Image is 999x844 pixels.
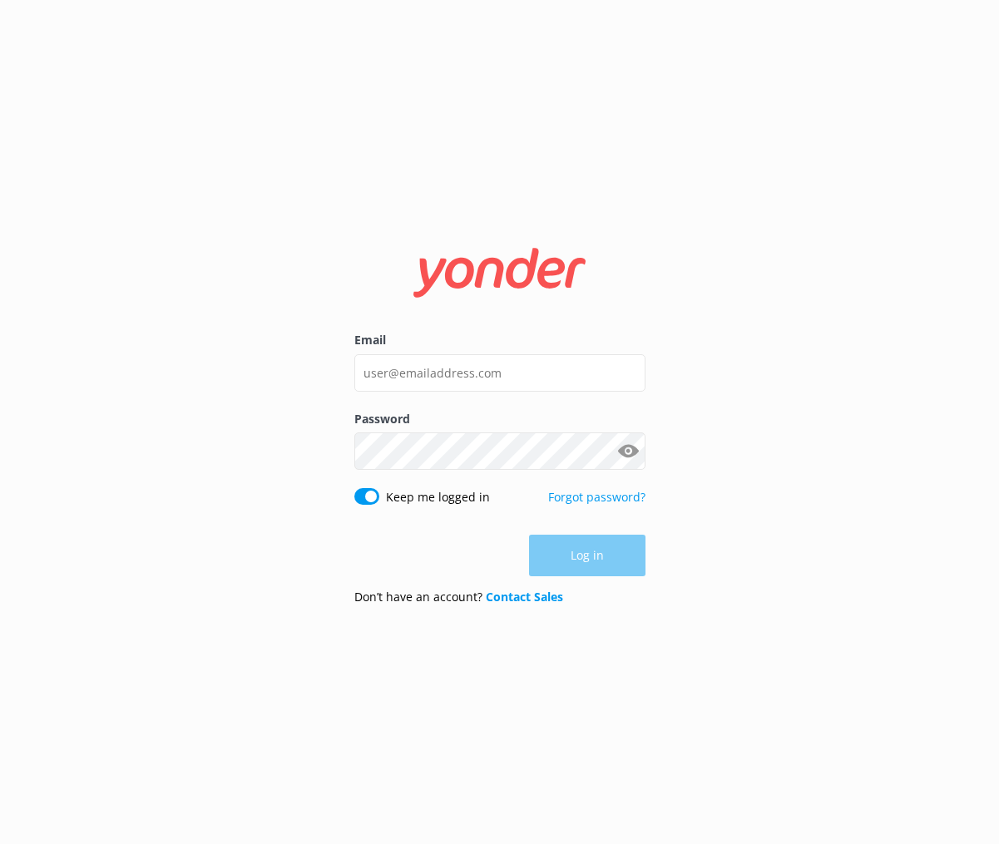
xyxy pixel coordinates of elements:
button: Show password [612,435,645,468]
label: Email [354,331,645,349]
a: Contact Sales [486,589,563,605]
p: Don’t have an account? [354,588,563,606]
label: Keep me logged in [386,488,490,506]
input: user@emailaddress.com [354,354,645,392]
a: Forgot password? [548,489,645,505]
label: Password [354,410,645,428]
